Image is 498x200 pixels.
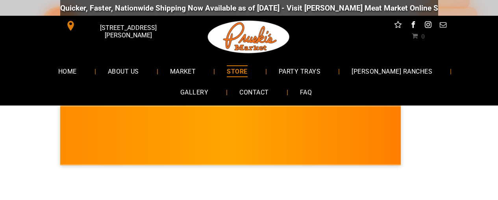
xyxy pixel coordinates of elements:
[408,20,418,32] a: facebook
[267,61,332,81] a: PARTY TRAYS
[288,82,324,103] a: FAQ
[77,20,179,43] span: [STREET_ADDRESS][PERSON_NAME]
[438,20,448,32] a: email
[393,20,403,32] a: Social network
[421,33,424,39] span: 0
[423,20,433,32] a: instagram
[228,82,280,103] a: CONTACT
[206,16,291,58] img: Pruski-s+Market+HQ+Logo2-1920w.png
[46,61,89,81] a: HOME
[340,61,444,81] a: [PERSON_NAME] RANCHES
[215,61,259,81] a: STORE
[96,61,151,81] a: ABOUT US
[168,82,220,103] a: GALLERY
[158,61,208,81] a: MARKET
[60,20,181,32] a: [STREET_ADDRESS][PERSON_NAME]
